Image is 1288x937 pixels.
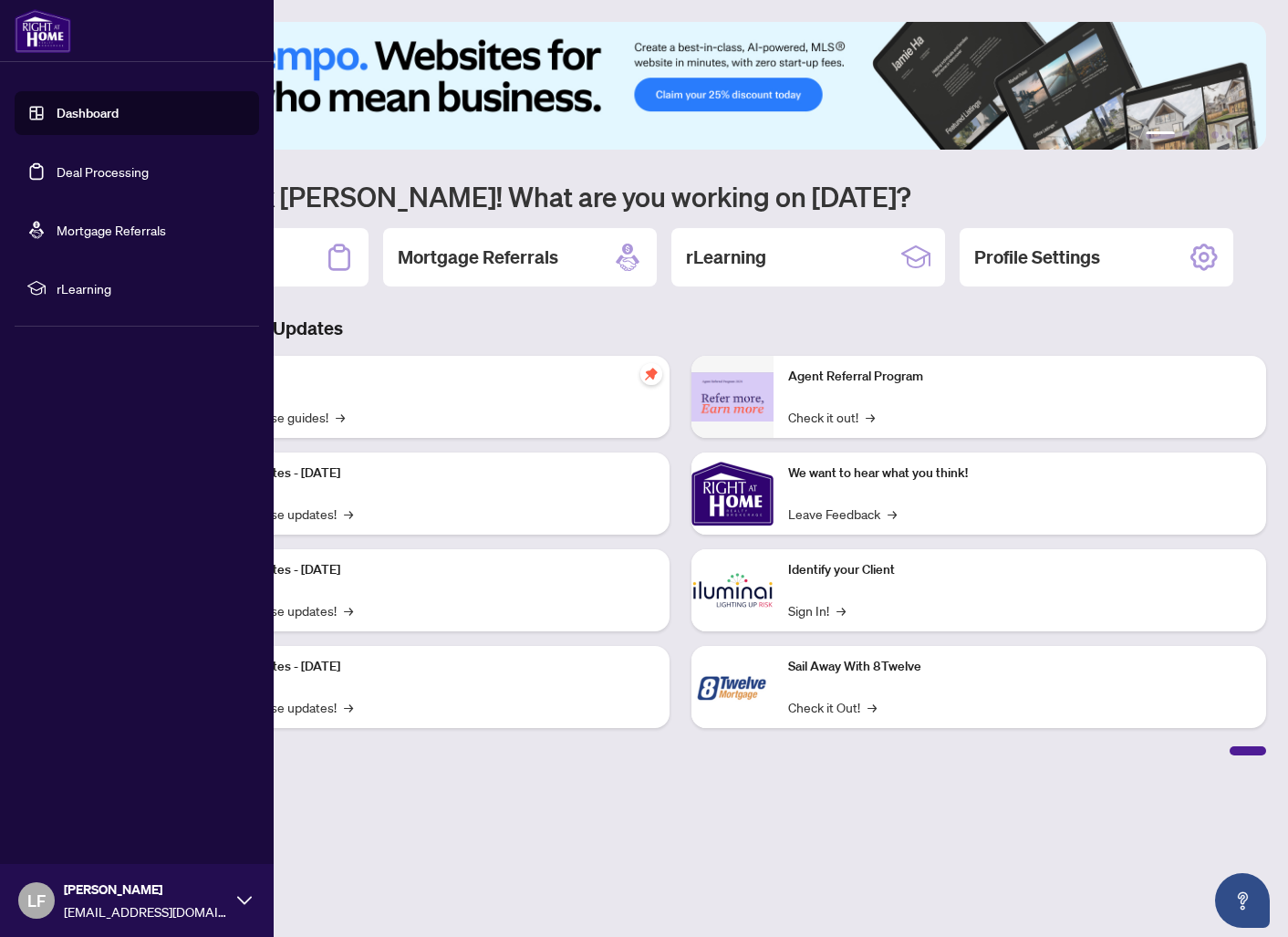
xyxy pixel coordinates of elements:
[344,600,353,620] span: →
[867,697,877,717] span: →
[57,163,149,180] a: Deal Processing
[788,560,1252,580] p: Identify your Client
[15,9,71,53] img: logo
[64,880,228,900] span: [PERSON_NAME]
[788,600,846,620] a: Sign In!→
[836,600,846,620] span: →
[192,463,655,484] p: Platform Updates - [DATE]
[788,504,897,524] a: Leave Feedback→
[192,560,655,580] p: Platform Updates - [DATE]
[640,363,662,385] span: pushpin
[1197,131,1204,139] button: 3
[1146,131,1175,139] button: 1
[686,245,766,270] h2: rLearning
[95,316,1266,341] h3: Brokerage & Industry Updates
[888,504,897,524] span: →
[788,407,875,427] a: Check it out!→
[192,367,655,387] p: Self-Help
[95,179,1266,213] h1: Welcome back [PERSON_NAME]! What are you working on [DATE]?
[192,657,655,677] p: Platform Updates - [DATE]
[788,697,877,717] a: Check it Out!→
[344,697,353,717] span: →
[974,245,1100,270] h2: Profile Settings
[1182,131,1189,139] button: 2
[1215,873,1270,928] button: Open asap
[95,22,1266,150] img: Slide 0
[691,549,774,631] img: Identify your Client
[788,657,1252,677] p: Sail Away With 8Twelve
[398,245,558,270] h2: Mortgage Referrals
[64,901,228,921] span: [EMAIL_ADDRESS][DOMAIN_NAME]
[691,646,774,728] img: Sail Away With 8Twelve
[1211,131,1219,139] button: 4
[866,407,875,427] span: →
[788,463,1252,484] p: We want to hear what you think!
[1241,131,1248,139] button: 6
[788,367,1252,387] p: Agent Referral Program
[57,105,119,121] a: Dashboard
[57,222,166,238] a: Mortgage Referrals
[691,453,774,535] img: We want to hear what you think!
[336,407,345,427] span: →
[1226,131,1233,139] button: 5
[57,278,246,298] span: rLearning
[691,372,774,422] img: Agent Referral Program
[27,888,46,913] span: LF
[344,504,353,524] span: →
